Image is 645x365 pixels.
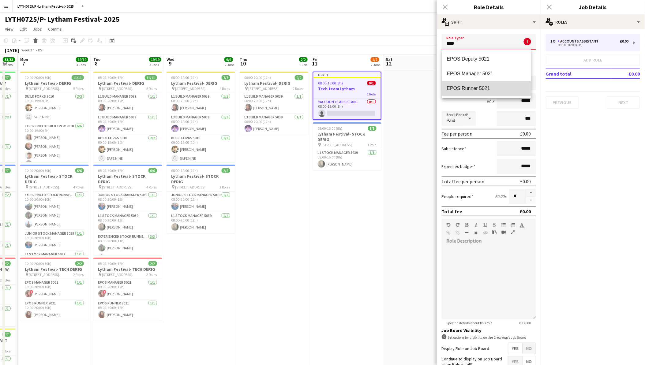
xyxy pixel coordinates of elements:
span: [STREET_ADDRESS]. [175,86,207,91]
span: Mon [20,57,28,62]
span: 33/33 [3,57,15,62]
span: 0 / 2000 [515,321,536,325]
h3: Lytham Festival- DERIG [240,80,308,86]
button: Fullscreen [511,230,515,235]
span: 4 Roles [147,185,157,189]
app-card-role: L1 Stock Manager 50391/108:00-20:00 (12h)[PERSON_NAME] [167,212,235,233]
span: 8 [92,60,100,67]
app-card-role: L1 Build Manager 50391/108:00-20:00 (12h)[PERSON_NAME] [167,93,235,114]
app-card-role: EPOS Manager 50211/108:00-20:00 (12h)![PERSON_NAME] [93,279,162,300]
span: [STREET_ADDRESS]. [249,86,280,91]
span: 5 Roles [147,86,157,91]
span: 12 [385,60,393,67]
span: 9/9 [224,57,233,62]
div: 2 Jobs [371,62,381,67]
td: Grand total [546,69,611,79]
h3: Job Board Visibility [442,328,536,333]
app-job-card: 10:00-20:00 (10h)11/11Lytham Festival- DERIG [STREET_ADDRESS].5 RolesBuild Forks 50102/210:00-19:... [20,72,89,162]
span: [STREET_ADDRESS]. [29,272,60,277]
app-card-role: Junior Stock Manager 50391/108:00-20:00 (12h)[PERSON_NAME] [167,192,235,212]
span: 08:00-20:00 (12h) [98,261,125,266]
h3: Lytham Festival- TECH DERIG [93,266,162,272]
span: 6/6 [75,168,84,173]
button: Underline [483,222,488,227]
span: 7/7 [2,168,11,173]
h3: Lytham Festival- TECH DERIG [20,266,89,272]
span: Yes [508,343,523,354]
app-job-card: 08:00-20:00 (12h)2/2Lytham Festival- TECH DERIG [STREET_ADDRESS].2 RolesEPOS Manager 50211/108:00... [93,258,162,321]
button: Strikethrough [493,222,497,227]
app-card-role: EPOS Runner 50211/108:00-20:00 (12h)[PERSON_NAME] [93,300,162,321]
app-job-card: 10:00-20:00 (10h)6/6Lytham Festival- STOCK DERIG [STREET_ADDRESS].4 RolesExperienced Stock Runner... [20,165,89,255]
span: 11 [312,60,318,67]
div: £0.00 [620,39,629,43]
div: £0.00 [520,178,531,184]
span: 2/2 [75,261,84,266]
span: 2 Roles [73,272,84,277]
span: EPOS Manager 5021 [447,71,526,76]
span: 08:00-20:00 (12h) [98,168,125,173]
button: Paste as plain text [493,230,497,235]
span: 2/2 [295,75,303,80]
span: 11/11 [145,75,157,80]
span: 7/7 [2,75,11,80]
span: [STREET_ADDRESS]. [175,185,207,189]
span: 2 Roles [0,278,11,282]
span: 08:00-20:00 (12h) [171,75,198,80]
div: 08:00-20:00 (12h)7/7Lytham Festival- DERIG [STREET_ADDRESS].4 RolesL1 Build Manager 50391/108:00-... [167,72,235,162]
span: Fri [313,57,318,62]
span: 7 [19,60,28,67]
span: 6/6 [148,168,157,173]
span: Sat [386,57,393,62]
div: £0.00 x [495,194,507,199]
div: 1 Job [299,62,307,67]
span: Edit [20,26,27,32]
span: 19/19 [149,57,161,62]
h3: Lytham Festival- DERIG [20,80,89,86]
span: 5 Roles [73,86,84,91]
div: Draft [313,72,381,77]
span: 4 Roles [73,185,84,189]
app-job-card: 08:00-20:00 (12h)6/6Lytham Festival- STOCK DERIG [STREET_ADDRESS].4 RolesJunior Stock Manager 503... [93,165,162,255]
span: 6 Roles [0,86,11,91]
h3: Lytham Festival- STOCK DERIG [93,173,162,184]
span: 1 Role [2,349,11,353]
span: Wed [167,57,174,62]
app-card-role: L1 Stock Manager 50391/108:00-16:00 (8h)[PERSON_NAME] [313,149,381,170]
span: [STREET_ADDRESS]. [102,185,133,189]
div: Fee per person [442,131,473,137]
span: 1/2 [371,57,379,62]
span: Specific details about this role [442,321,497,325]
button: HTML Code [483,230,488,235]
app-card-role: Accounts Assistant0/108:00-16:00 (8h) [313,99,381,119]
app-card-role: L1 Stock Manager 50391/108:00-20:00 (12h)[PERSON_NAME] [93,212,162,233]
div: 08:00-16:00 (8h)1/1Lytham Festival- STOCK DERIG [STREET_ADDRESS].1 RoleL1 Stock Manager 50391/108... [313,122,381,170]
span: Thu [240,57,247,62]
app-job-card: 10:00-20:00 (10h)2/2Lytham Festival- TECH DERIG [STREET_ADDRESS].2 RolesEPOS Manager 50211/110:00... [20,258,89,321]
div: 5 Jobs [3,62,15,67]
app-card-role: Build Forks 50102/210:00-19:00 (9h)[PERSON_NAME] SAFE NINE [20,93,89,123]
button: Increase [526,189,536,197]
app-card-role: Build Forks 50102/209:00-19:00 (10h)[PERSON_NAME] SAFE NINE [167,135,235,164]
h1: LYTH0725/P- Lytham Festival- 2025 [5,15,120,24]
label: Expenses budget [442,164,476,169]
span: 2 Roles [293,86,303,91]
app-card-role: Experienced Stock Runner 50123/309:00-20:00 (11h)[PERSON_NAME][PERSON_NAME] [93,233,162,272]
span: Jobs [33,26,42,32]
div: Roles [541,15,645,29]
app-card-role: Experienced Stock Runner 50123/310:00-20:00 (10h)[PERSON_NAME][PERSON_NAME][PERSON_NAME] [20,192,89,230]
div: 1 x [551,39,558,43]
span: 1 Role [367,92,376,96]
a: View [2,25,16,33]
span: [STREET_ADDRESS]. [322,143,353,147]
div: 08:00-20:00 (12h)2/2Lytham Festival- STOCK DERIG [STREET_ADDRESS].2 RolesJunior Stock Manager 503... [167,165,235,233]
app-job-card: 08:00-20:00 (12h)11/11Lytham Festival- DERIG [STREET_ADDRESS].5 RolesL1 Build Manager 50391/108:0... [93,72,162,162]
span: 2/2 [148,261,157,266]
span: 10:00-20:00 (10h) [25,168,52,173]
h3: Lytham Festival- STOCK DERIG [313,131,381,142]
span: 1 Role [368,143,377,147]
span: [STREET_ADDRESS]. [102,272,133,277]
span: 0/1 [367,81,376,85]
button: Unordered List [502,222,506,227]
